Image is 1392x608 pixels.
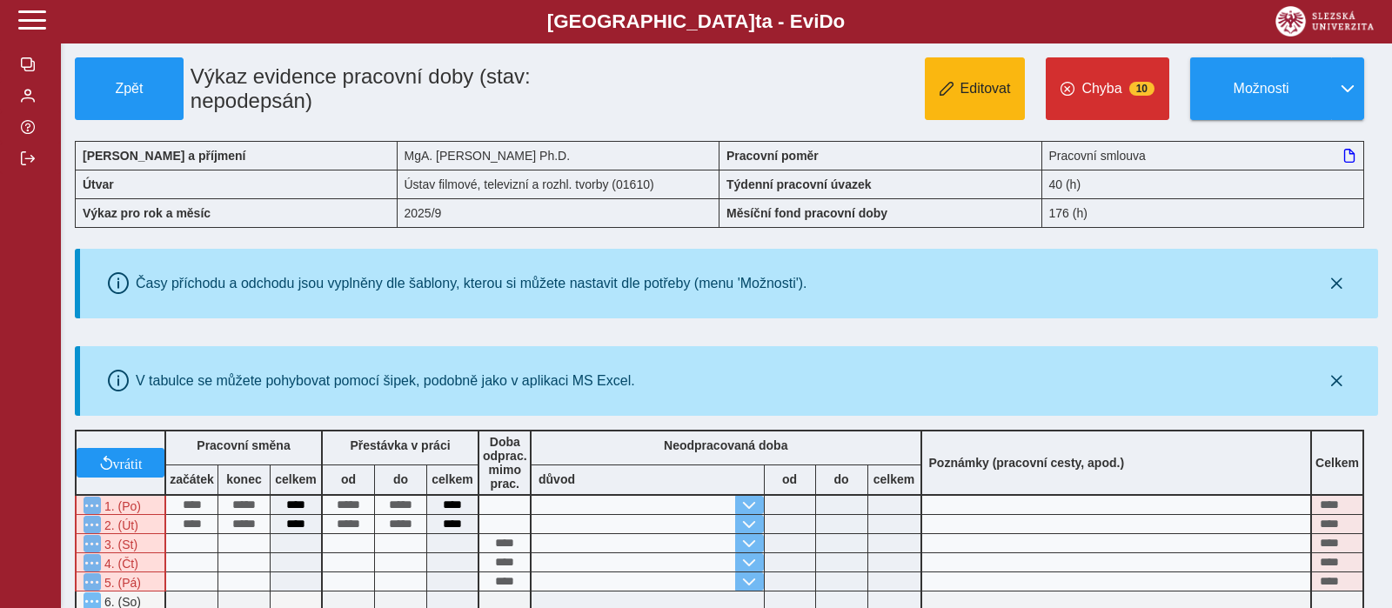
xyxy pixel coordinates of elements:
[1315,456,1359,470] b: Celkem
[1129,82,1154,96] span: 10
[755,10,761,32] span: t
[113,456,143,470] span: vrátit
[136,373,635,389] div: V tabulce se můžete pohybovat pomocí šipek, podobně jako v aplikaci MS Excel.
[75,572,166,591] div: V systému Magion je vykázána dovolená!
[1042,170,1365,198] div: 40 (h)
[83,149,245,163] b: [PERSON_NAME] a příjmení
[765,472,815,486] b: od
[84,573,101,591] button: Menu
[323,472,374,486] b: od
[398,170,720,198] div: Ústav filmové, televizní a rozhl. tvorby (01610)
[1205,81,1317,97] span: Možnosti
[868,472,920,486] b: celkem
[271,472,321,486] b: celkem
[83,81,176,97] span: Zpět
[166,472,217,486] b: začátek
[922,456,1132,470] b: Poznámky (pracovní cesty, apod.)
[84,516,101,533] button: Menu
[1042,198,1365,228] div: 176 (h)
[664,438,787,452] b: Neodpracovaná doba
[184,57,618,120] h1: Výkaz evidence pracovní doby (stav: nepodepsán)
[52,10,1340,33] b: [GEOGRAPHIC_DATA] a - Evi
[1042,141,1365,170] div: Pracovní smlouva
[84,554,101,571] button: Menu
[83,177,114,191] b: Útvar
[101,576,141,590] span: 5. (Pá)
[819,10,833,32] span: D
[1190,57,1331,120] button: Možnosti
[75,553,166,572] div: V systému Magion je vykázána dovolená!
[84,535,101,552] button: Menu
[101,499,141,513] span: 1. (Po)
[218,472,270,486] b: konec
[1275,6,1374,37] img: logo_web_su.png
[375,472,426,486] b: do
[101,538,137,551] span: 3. (St)
[197,438,290,452] b: Pracovní směna
[726,177,872,191] b: Týdenní pracovní úvazek
[1046,57,1169,120] button: Chyba10
[75,57,184,120] button: Zpět
[101,557,138,571] span: 4. (Čt)
[75,515,166,534] div: V systému Magion je vykázána dovolená!
[816,472,867,486] b: do
[726,206,887,220] b: Měsíční fond pracovní doby
[77,448,164,478] button: vrátit
[350,438,450,452] b: Přestávka v práci
[75,496,166,515] div: V systému Magion je vykázána dovolená!
[483,435,527,491] b: Doba odprac. mimo prac.
[833,10,846,32] span: o
[539,472,575,486] b: důvod
[726,149,819,163] b: Pracovní poměr
[83,206,211,220] b: Výkaz pro rok a měsíc
[136,276,807,291] div: Časy příchodu a odchodu jsou vyplněny dle šablony, kterou si můžete nastavit dle potřeby (menu 'M...
[75,534,166,553] div: V systému Magion je vykázána dovolená!
[398,198,720,228] div: 2025/9
[960,81,1011,97] span: Editovat
[84,497,101,514] button: Menu
[925,57,1026,120] button: Editovat
[1081,81,1121,97] span: Chyba
[398,141,720,170] div: MgA. [PERSON_NAME] Ph.D.
[427,472,478,486] b: celkem
[101,518,138,532] span: 2. (Út)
